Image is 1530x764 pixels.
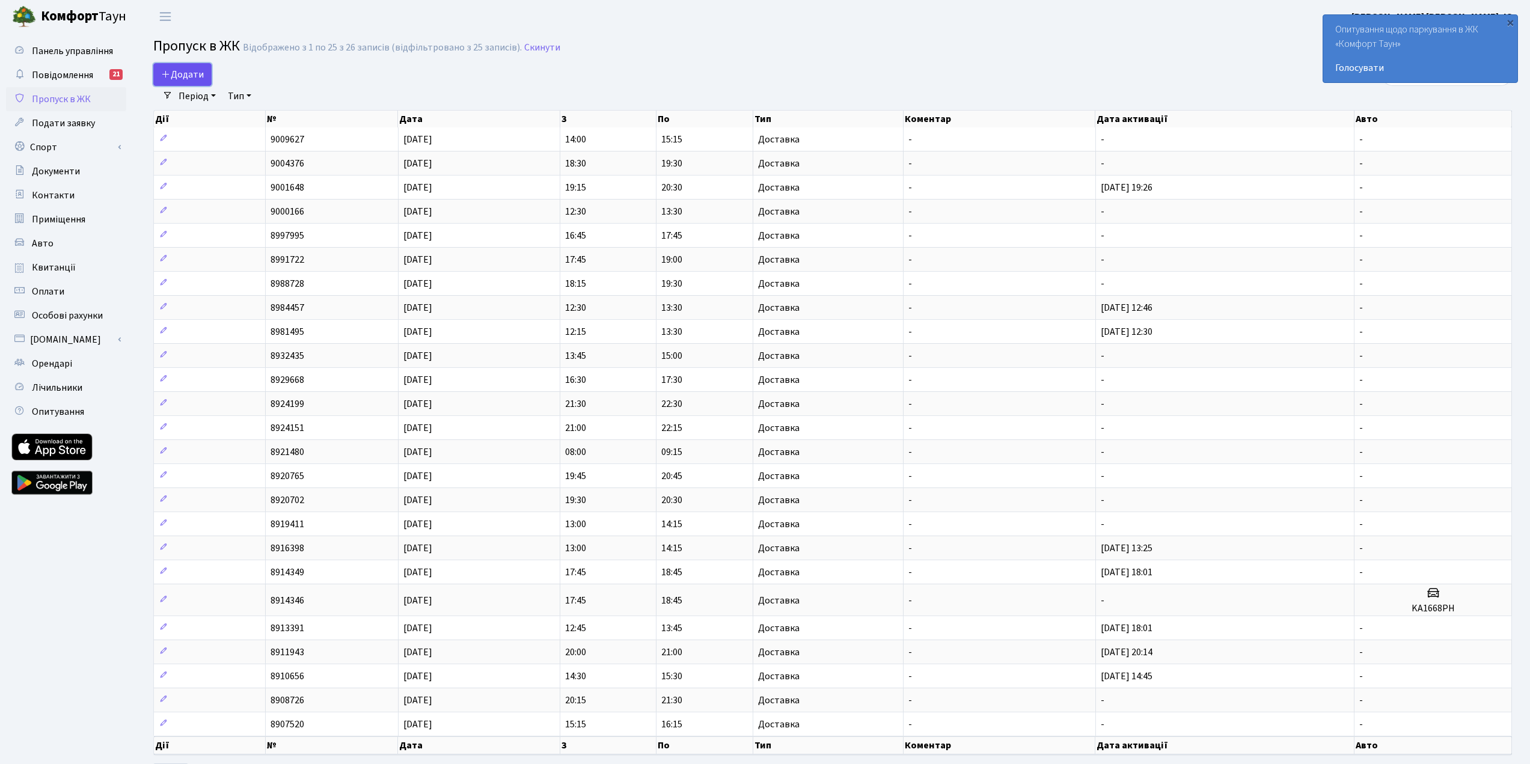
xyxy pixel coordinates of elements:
[1101,494,1104,507] span: -
[1359,157,1363,170] span: -
[656,736,753,754] th: По
[560,736,657,754] th: З
[661,622,682,635] span: 13:45
[908,494,912,507] span: -
[1101,133,1104,146] span: -
[1354,736,1512,754] th: Авто
[403,646,432,659] span: [DATE]
[6,159,126,183] a: Документи
[908,542,912,555] span: -
[758,159,800,168] span: Доставка
[565,718,586,731] span: 15:15
[403,301,432,314] span: [DATE]
[403,421,432,435] span: [DATE]
[1359,718,1363,731] span: -
[271,646,304,659] span: 8911943
[266,736,399,754] th: №
[1101,594,1104,607] span: -
[908,229,912,242] span: -
[1359,445,1363,459] span: -
[661,518,682,531] span: 14:15
[223,86,256,106] a: Тип
[32,405,84,418] span: Опитування
[403,594,432,607] span: [DATE]
[32,44,113,58] span: Панель управління
[1095,736,1354,754] th: Дата активації
[153,63,212,86] a: Додати
[1359,181,1363,194] span: -
[1101,421,1104,435] span: -
[661,670,682,683] span: 15:30
[908,253,912,266] span: -
[758,623,800,633] span: Доставка
[271,670,304,683] span: 8910656
[758,471,800,481] span: Доставка
[271,718,304,731] span: 8907520
[403,253,432,266] span: [DATE]
[1101,373,1104,387] span: -
[908,373,912,387] span: -
[1359,670,1363,683] span: -
[1101,518,1104,531] span: -
[1359,694,1363,707] span: -
[6,111,126,135] a: Подати заявку
[661,542,682,555] span: 14:15
[1359,133,1363,146] span: -
[403,566,432,579] span: [DATE]
[32,189,75,202] span: Контакти
[1359,469,1363,483] span: -
[271,277,304,290] span: 8988728
[1359,205,1363,218] span: -
[1335,61,1505,75] a: Голосувати
[1101,229,1104,242] span: -
[32,285,64,298] span: Оплати
[758,327,800,337] span: Доставка
[1101,542,1152,555] span: [DATE] 13:25
[403,157,432,170] span: [DATE]
[1101,397,1104,411] span: -
[565,421,586,435] span: 21:00
[150,7,180,26] button: Переключити навігацію
[403,373,432,387] span: [DATE]
[565,205,586,218] span: 12:30
[1351,10,1516,24] a: [PERSON_NAME] [PERSON_NAME]. Ю.
[1354,111,1512,127] th: Авто
[1359,349,1363,362] span: -
[656,111,753,127] th: По
[565,325,586,338] span: 12:15
[758,423,800,433] span: Доставка
[661,325,682,338] span: 13:30
[908,594,912,607] span: -
[758,231,800,240] span: Доставка
[524,42,560,53] a: Скинути
[908,694,912,707] span: -
[271,421,304,435] span: 8924151
[1101,445,1104,459] span: -
[32,165,80,178] span: Документи
[908,718,912,731] span: -
[661,205,682,218] span: 13:30
[565,542,586,555] span: 13:00
[565,157,586,170] span: 18:30
[243,42,522,53] div: Відображено з 1 по 25 з 26 записів (відфільтровано з 25 записів).
[1101,469,1104,483] span: -
[661,229,682,242] span: 17:45
[758,207,800,216] span: Доставка
[271,566,304,579] span: 8914349
[12,5,36,29] img: logo.png
[161,68,204,81] span: Додати
[6,87,126,111] a: Пропуск в ЖК
[565,670,586,683] span: 14:30
[565,594,586,607] span: 17:45
[271,397,304,411] span: 8924199
[661,277,682,290] span: 19:30
[1101,718,1104,731] span: -
[565,133,586,146] span: 14:00
[403,445,432,459] span: [DATE]
[266,111,399,127] th: №
[1359,373,1363,387] span: -
[908,301,912,314] span: -
[6,207,126,231] a: Приміщення
[565,277,586,290] span: 18:15
[403,277,432,290] span: [DATE]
